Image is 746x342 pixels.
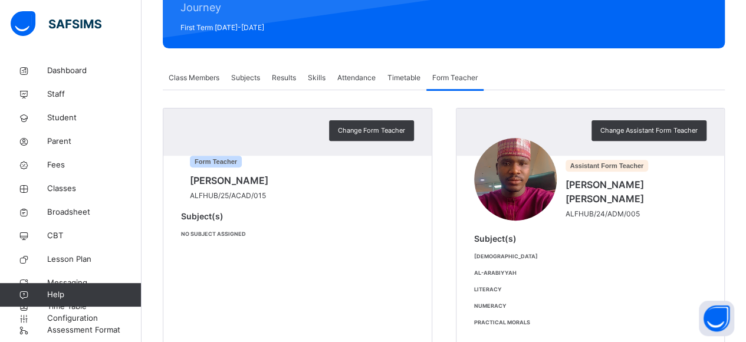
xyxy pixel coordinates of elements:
span: [PERSON_NAME] [PERSON_NAME] [566,177,701,206]
span: Subject(s) [474,234,517,244]
span: No subject assigned [181,231,246,237]
span: ALFHUB/24/ADM/005 [566,209,707,219]
span: Configuration [47,313,141,324]
span: AL-ARABIYYAH [474,269,517,276]
span: Classes [47,183,142,195]
span: Change Assistant Form Teacher [600,126,698,136]
span: [PERSON_NAME] [190,173,268,188]
span: Messaging [47,277,142,289]
button: Open asap [699,301,734,336]
span: [DEMOGRAPHIC_DATA] [474,253,538,259]
span: Parent [47,136,142,147]
span: Class Members [169,73,219,83]
span: Subject(s) [181,211,224,221]
img: safsims [11,11,101,36]
span: Timetable [387,73,420,83]
span: Broadsheet [47,206,142,218]
span: Staff [47,88,142,100]
span: Attendance [337,73,376,83]
span: ALFHUB/25/ACAD/015 [190,190,274,201]
span: LITERACY [474,286,502,292]
span: Help [47,289,141,301]
span: Change Form Teacher [338,126,405,136]
span: NUMERACY [474,302,507,309]
span: Form Teacher [190,156,242,167]
span: Lesson Plan [47,254,142,265]
span: CBT [47,230,142,242]
span: Dashboard [47,65,142,77]
span: Fees [47,159,142,171]
span: Form Teacher [432,73,478,83]
span: Skills [308,73,326,83]
span: PRACTICAL MORALS [474,319,530,325]
span: Student [47,112,142,124]
span: Subjects [231,73,260,83]
span: Results [272,73,296,83]
span: Assistant Form Teacher [566,160,649,172]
